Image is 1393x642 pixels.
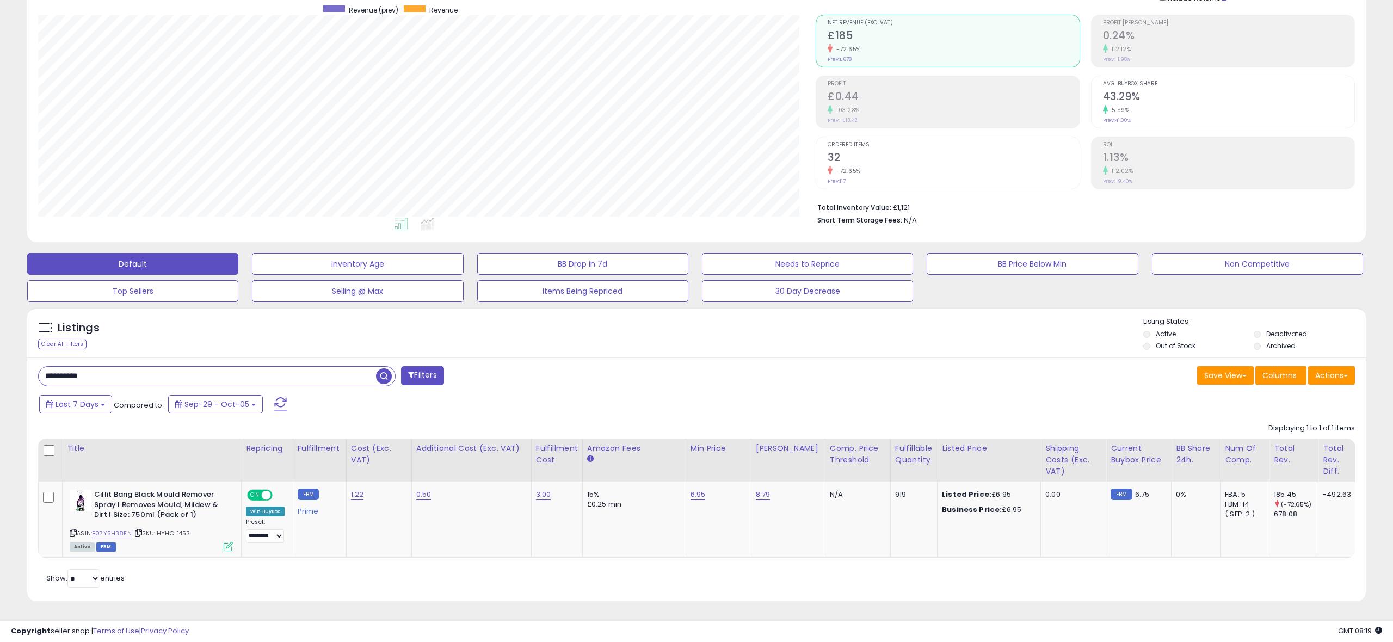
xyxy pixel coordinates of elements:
button: Non Competitive [1152,253,1363,275]
a: 8.79 [756,489,771,500]
small: FBM [1111,489,1132,500]
div: Comp. Price Threshold [830,443,886,466]
button: Items Being Repriced [477,280,688,302]
button: 30 Day Decrease [702,280,913,302]
div: Additional Cost (Exc. VAT) [416,443,527,454]
div: BB Share 24h. [1176,443,1216,466]
span: N/A [904,215,917,225]
span: All listings currently available for purchase on Amazon [70,542,95,552]
button: Sep-29 - Oct-05 [168,395,263,413]
div: 15% [587,490,677,499]
small: 103.28% [833,106,860,114]
div: Shipping Costs (Exc. VAT) [1045,443,1101,477]
span: Columns [1262,370,1297,381]
small: Prev: 117 [828,178,846,184]
div: Displaying 1 to 1 of 1 items [1268,423,1355,434]
label: Active [1156,329,1176,338]
div: Min Price [691,443,747,454]
b: Business Price: [942,504,1002,515]
button: Save View [1197,366,1254,385]
b: Cillit Bang Black Mould Remover Spray I Removes Mould, Mildew & Dirt I Size: 750ml (Pack of 1) [94,490,226,523]
small: Prev: 41.00% [1103,117,1131,124]
h2: £0.44 [828,90,1079,105]
b: Listed Price: [942,489,991,499]
button: Last 7 Days [39,395,112,413]
div: Amazon Fees [587,443,681,454]
div: seller snap | | [11,626,189,637]
span: | SKU: HYHO-1453 [133,529,190,538]
div: ( SFP: 2 ) [1225,509,1261,519]
div: Listed Price [942,443,1036,454]
span: Show: entries [46,573,125,583]
img: 41ZYqeO4WDL._SL40_.jpg [70,490,91,511]
a: 3.00 [536,489,551,500]
h2: 32 [828,151,1079,166]
small: Prev: £678 [828,56,852,63]
button: BB Drop in 7d [477,253,688,275]
div: Fulfillable Quantity [895,443,933,466]
span: Last 7 Days [56,399,98,410]
small: Prev: -£13.42 [828,117,858,124]
h2: £185 [828,29,1079,44]
small: 5.59% [1108,106,1130,114]
small: Prev: -9.40% [1103,178,1132,184]
div: 185.45 [1274,490,1318,499]
span: Compared to: [114,400,164,410]
small: 112.02% [1108,167,1133,175]
div: Repricing [246,443,288,454]
b: Total Inventory Value: [817,203,891,212]
button: Default [27,253,238,275]
b: Short Term Storage Fees: [817,215,902,225]
a: 6.95 [691,489,706,500]
span: Net Revenue (Exc. VAT) [828,20,1079,26]
strong: Copyright [11,626,51,636]
small: -72.65% [833,167,861,175]
div: 678.08 [1274,509,1318,519]
div: Fulfillment Cost [536,443,578,466]
div: 0% [1176,490,1212,499]
small: Amazon Fees. [587,454,594,464]
div: Total Rev. Diff. [1323,443,1355,477]
div: Win BuyBox [246,507,285,516]
span: 2025-10-13 08:19 GMT [1338,626,1382,636]
div: Prime [298,503,338,516]
div: Fulfillment [298,443,342,454]
div: -492.63 [1323,490,1351,499]
span: Revenue (prev) [349,5,398,15]
span: Sep-29 - Oct-05 [184,399,249,410]
div: Title [67,443,237,454]
span: Ordered Items [828,142,1079,148]
span: Profit [828,81,1079,87]
div: FBM: 14 [1225,499,1261,509]
h2: 0.24% [1103,29,1354,44]
button: Inventory Age [252,253,463,275]
small: -72.65% [833,45,861,53]
div: £0.25 min [587,499,677,509]
h5: Listings [58,320,100,336]
h2: 43.29% [1103,90,1354,105]
div: 0.00 [1045,490,1098,499]
div: £6.95 [942,490,1032,499]
div: Total Rev. [1274,443,1314,466]
div: £6.95 [942,505,1032,515]
a: 1.22 [351,489,364,500]
div: Clear All Filters [38,339,87,349]
label: Archived [1266,341,1296,350]
button: Top Sellers [27,280,238,302]
li: £1,121 [817,200,1347,213]
button: BB Price Below Min [927,253,1138,275]
a: Terms of Use [93,626,139,636]
span: Profit [PERSON_NAME] [1103,20,1354,26]
div: 919 [895,490,929,499]
h2: 1.13% [1103,151,1354,166]
div: [PERSON_NAME] [756,443,821,454]
span: ROI [1103,142,1354,148]
div: Preset: [246,518,285,543]
span: ON [248,491,262,500]
button: Selling @ Max [252,280,463,302]
label: Out of Stock [1156,341,1195,350]
span: Avg. Buybox Share [1103,81,1354,87]
div: ASIN: [70,490,233,550]
button: Needs to Reprice [702,253,913,275]
span: OFF [271,491,288,500]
